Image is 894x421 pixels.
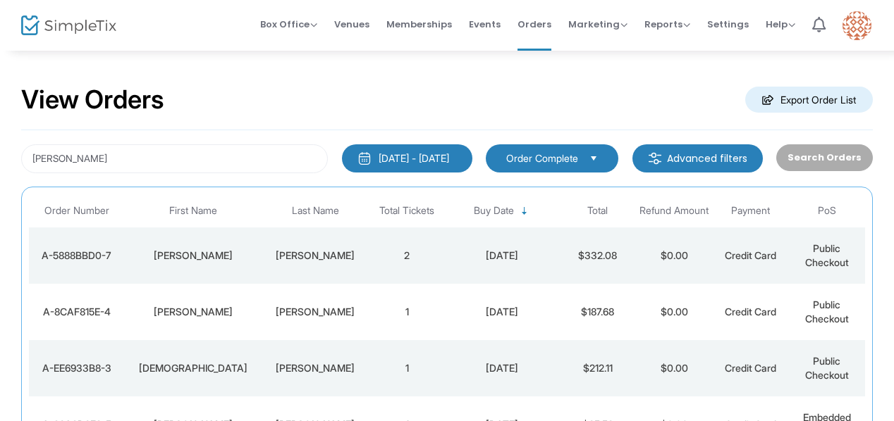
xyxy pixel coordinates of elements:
span: Settings [707,6,749,42]
button: [DATE] - [DATE] [342,144,472,172]
th: Total [560,194,636,227]
m-button: Advanced filters [632,144,763,172]
span: Public Checkout [805,299,849,325]
span: Payment [731,205,770,217]
td: $212.11 [560,340,636,396]
span: Order Number [44,205,109,217]
span: Credit Card [725,249,776,261]
div: Estrella [265,361,365,375]
td: 1 [369,284,445,340]
div: A-5888BBD0-7 [32,249,121,263]
span: Credit Card [725,306,776,318]
td: $0.00 [636,284,712,340]
td: $0.00 [636,340,712,396]
div: 8/9/2025 [448,305,556,319]
div: Jesse [128,249,258,263]
span: Order Complete [506,151,578,165]
span: Memberships [386,6,452,42]
div: Ellwein [265,305,365,319]
span: Sortable [519,206,530,217]
m-button: Export Order List [745,87,873,113]
span: Orders [518,6,551,42]
td: 2 [369,227,445,284]
span: Marketing [568,18,627,31]
div: Jesse [128,305,258,319]
span: Public Checkout [805,355,849,381]
span: Help [766,18,795,31]
div: [DATE] - [DATE] [379,151,449,165]
span: First Name [169,205,217,217]
div: A-8CAF815E-4 [32,305,121,319]
input: Search by name, email, phone, order number, ip address, or last 4 digits of card [21,144,328,173]
td: $332.08 [560,227,636,284]
span: Reports [644,18,690,31]
div: Ellwein [265,249,365,263]
td: $187.68 [560,284,636,340]
span: Events [469,6,501,42]
th: Refund Amount [636,194,712,227]
span: Venues [334,6,369,42]
span: Last Name [292,205,339,217]
td: 1 [369,340,445,396]
span: Buy Date [474,205,514,217]
th: Total Tickets [369,194,445,227]
h2: View Orders [21,84,164,115]
span: PoS [818,205,836,217]
img: monthly [357,151,372,165]
span: Credit Card [725,362,776,374]
div: 9/20/2025 [448,249,556,263]
img: filter [648,151,662,165]
button: Select [584,151,604,166]
span: Public Checkout [805,242,849,268]
td: $0.00 [636,227,712,284]
div: 12/18/2024 [448,361,556,375]
span: Box Office [260,18,317,31]
div: A-EE6933B8-3 [32,361,121,375]
div: Jesus [128,361,258,375]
